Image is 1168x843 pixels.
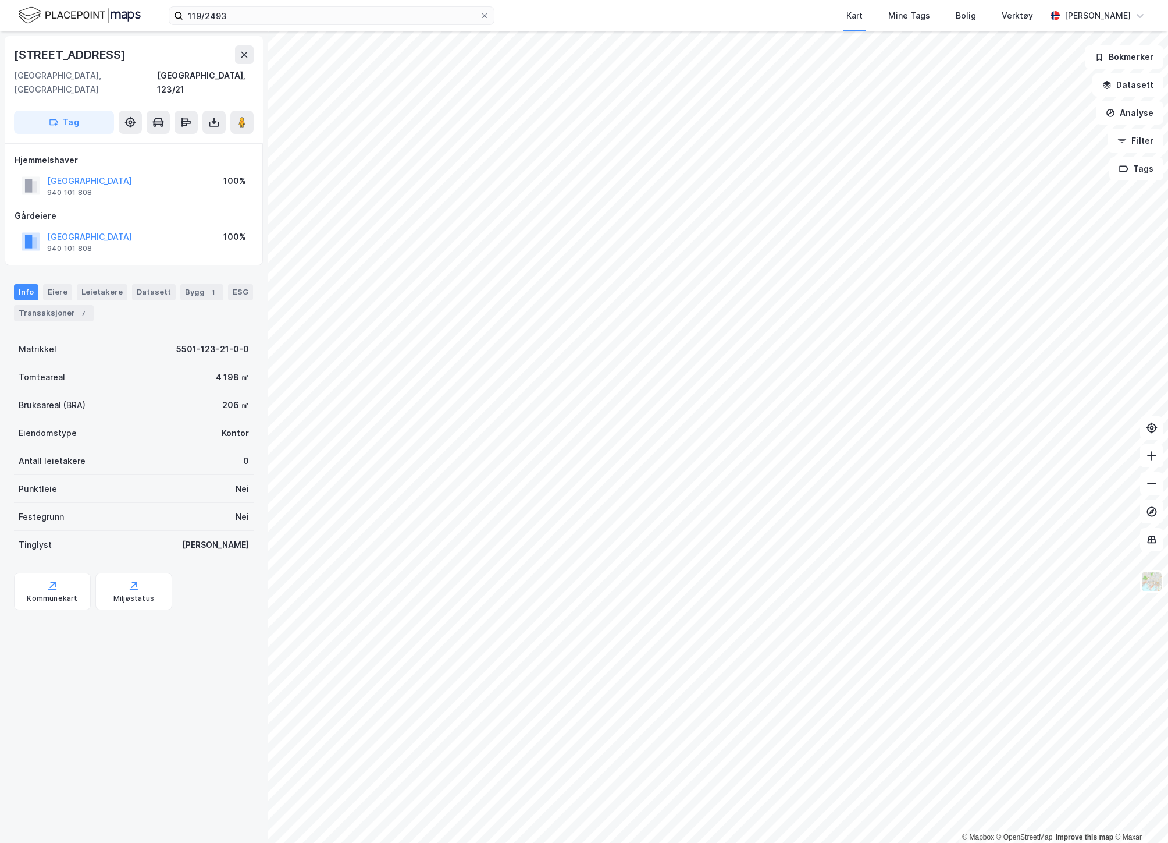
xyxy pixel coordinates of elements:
[1110,787,1168,843] div: Kontrollprogram for chat
[223,230,246,244] div: 100%
[236,482,249,496] div: Nei
[19,342,56,356] div: Matrikkel
[47,244,92,253] div: 940 101 808
[19,370,65,384] div: Tomteareal
[1141,571,1163,593] img: Z
[180,284,223,300] div: Bygg
[15,209,253,223] div: Gårdeiere
[19,482,57,496] div: Punktleie
[216,370,249,384] div: 4 198 ㎡
[19,510,64,524] div: Festegrunn
[1064,9,1131,23] div: [PERSON_NAME]
[1092,73,1163,97] button: Datasett
[176,342,249,356] div: 5501-123-21-0-0
[14,305,94,321] div: Transaksjoner
[956,9,976,23] div: Bolig
[1002,9,1033,23] div: Verktøy
[207,286,219,298] div: 1
[1108,129,1163,153] button: Filter
[1110,787,1168,843] iframe: Chat Widget
[19,5,141,26] img: logo.f888ab2527a4732fd821a326f86c7f29.svg
[77,284,127,300] div: Leietakere
[132,284,176,300] div: Datasett
[222,398,249,412] div: 206 ㎡
[19,398,86,412] div: Bruksareal (BRA)
[228,284,253,300] div: ESG
[14,69,157,97] div: [GEOGRAPHIC_DATA], [GEOGRAPHIC_DATA]
[223,174,246,188] div: 100%
[1056,833,1113,841] a: Improve this map
[182,538,249,552] div: [PERSON_NAME]
[243,454,249,468] div: 0
[222,426,249,440] div: Kontor
[27,594,77,603] div: Kommunekart
[77,307,89,319] div: 7
[236,510,249,524] div: Nei
[19,454,86,468] div: Antall leietakere
[962,833,994,841] a: Mapbox
[47,188,92,197] div: 940 101 808
[113,594,154,603] div: Miljøstatus
[183,7,480,24] input: Søk på adresse, matrikkel, gårdeiere, leietakere eller personer
[1109,157,1163,180] button: Tags
[14,111,114,134] button: Tag
[19,426,77,440] div: Eiendomstype
[15,153,253,167] div: Hjemmelshaver
[19,538,52,552] div: Tinglyst
[996,833,1053,841] a: OpenStreetMap
[14,45,128,64] div: [STREET_ADDRESS]
[43,284,72,300] div: Eiere
[888,9,930,23] div: Mine Tags
[1096,101,1163,125] button: Analyse
[157,69,254,97] div: [GEOGRAPHIC_DATA], 123/21
[1085,45,1163,69] button: Bokmerker
[14,284,38,300] div: Info
[846,9,863,23] div: Kart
